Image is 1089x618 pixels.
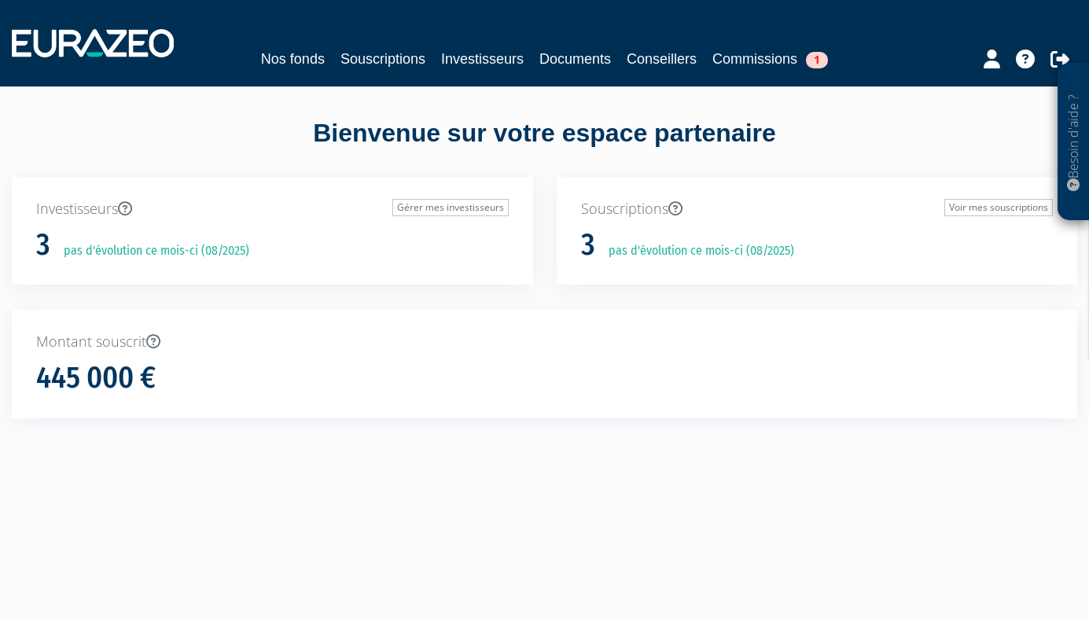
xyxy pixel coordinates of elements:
a: Documents [539,48,611,70]
h1: 3 [581,229,595,262]
a: Souscriptions [340,48,425,70]
a: Conseillers [627,48,697,70]
p: Investisseurs [36,199,509,219]
h1: 3 [36,229,50,262]
span: 1 [806,52,828,68]
a: Investisseurs [441,48,524,70]
img: 1732889491-logotype_eurazeo_blanc_rvb.png [12,29,174,57]
p: pas d'évolution ce mois-ci (08/2025) [598,242,794,260]
a: Nos fonds [261,48,325,70]
p: pas d'évolution ce mois-ci (08/2025) [53,242,249,260]
p: Montant souscrit [36,332,1053,352]
a: Voir mes souscriptions [944,199,1053,216]
p: Besoin d'aide ? [1065,72,1083,213]
p: Souscriptions [581,199,1054,219]
a: Commissions1 [712,48,828,70]
h1: 445 000 € [36,362,156,395]
a: Gérer mes investisseurs [392,199,509,216]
